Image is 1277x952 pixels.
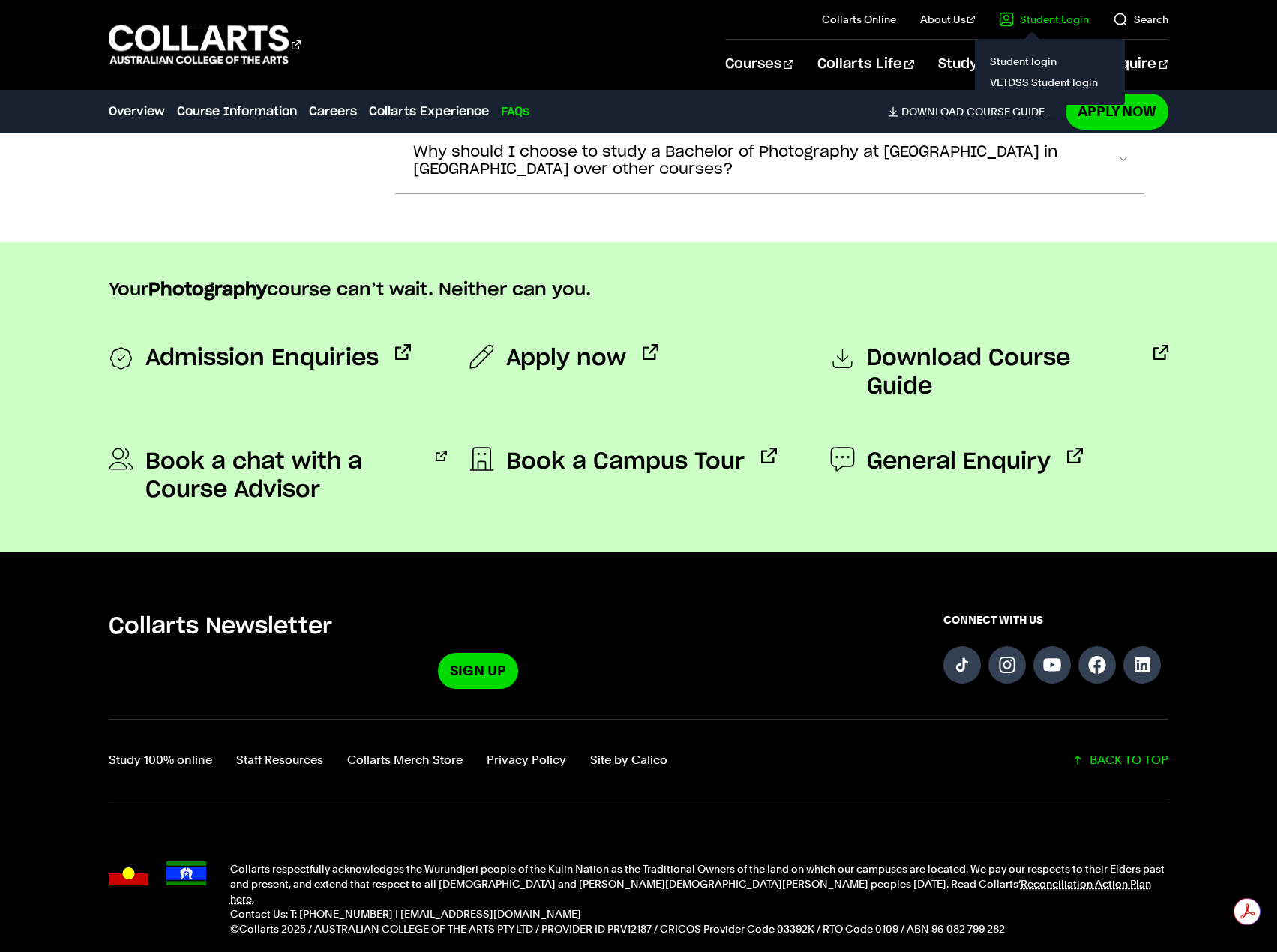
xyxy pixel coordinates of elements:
[109,750,667,771] nav: Footer navigation
[369,103,489,121] a: Collarts Experience
[1072,750,1168,771] a: Scroll back to top of the page
[469,448,777,476] a: Book a Campus Tour
[145,448,420,504] span: Book a chat with a Course Advisor
[236,750,323,771] a: Staff Resources
[725,40,793,89] a: Courses
[166,861,206,885] img: Torres Strait Islander flag
[822,12,896,27] a: Collarts Online
[1033,646,1071,684] a: Follow us on YouTube
[987,72,1113,93] a: VETDSS Student login
[867,448,1051,476] span: General Enquiry
[109,612,848,641] h5: Collarts Newsletter
[230,861,1169,906] p: Collarts respectfully acknowledges the Wurundjeri people of the Kulin Nation as the Traditional O...
[309,103,357,121] a: Careers
[109,103,165,121] a: Overview
[230,906,1169,921] p: Contact Us: T: [PHONE_NUMBER] | [EMAIL_ADDRESS][DOMAIN_NAME]
[943,612,1168,688] div: Connect with us on social media
[145,344,379,374] span: Admission Enquiries
[920,12,976,27] a: About Us
[506,448,745,476] span: Book a Campus Tour
[109,719,1169,801] div: Additional links and back-to-top button
[109,861,206,936] div: Acknowledgment flags
[177,103,297,121] a: Course Information
[901,105,964,118] span: Download
[987,51,1113,72] a: Student login
[438,653,518,688] a: Sign Up
[938,40,1079,89] a: Study Information
[888,105,1057,118] a: DownloadCourse Guide
[943,612,1168,627] span: CONNECT WITH US
[109,278,1169,302] p: Your course can’t wait. Neither can you.
[230,878,1151,905] a: Reconciliation Action Plan here.
[1066,94,1168,129] a: Apply Now
[347,750,463,771] a: Collarts Merch Store
[109,750,212,771] a: Study 100% online
[1078,646,1116,684] a: Follow us on Facebook
[988,646,1026,684] a: Follow us on Instagram
[395,129,1145,193] button: Why should I choose to study a Bachelor of Photography at [GEOGRAPHIC_DATA] in [GEOGRAPHIC_DATA] ...
[109,861,148,885] img: Australian Aboriginal flag
[1103,40,1168,89] a: Enquire
[413,144,1116,178] span: Why should I choose to study a Bachelor of Photography at [GEOGRAPHIC_DATA] in [GEOGRAPHIC_DATA] ...
[109,448,447,504] a: Book a chat with a Course Advisor
[1123,646,1161,684] a: Follow us on LinkedIn
[943,646,981,684] a: Follow us on TikTok
[506,344,626,373] span: Apply now
[830,448,1083,476] a: General Enquiry
[817,40,914,89] a: Collarts Life
[867,344,1137,401] span: Download Course Guide
[999,12,1089,27] a: Student Login
[109,344,411,374] a: Admission Enquiries
[501,103,529,121] a: FAQs
[1113,12,1168,27] a: Search
[487,750,566,771] a: Privacy Policy
[109,23,301,66] div: Go to homepage
[830,344,1168,401] a: Download Course Guide
[230,921,1169,936] p: ©Collarts 2025 / AUSTRALIAN COLLEGE OF THE ARTS PTY LTD / PROVIDER ID PRV12187 / CRICOS Provider ...
[469,344,658,373] a: Apply now
[148,281,267,299] strong: Photography
[590,750,667,771] a: Site by Calico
